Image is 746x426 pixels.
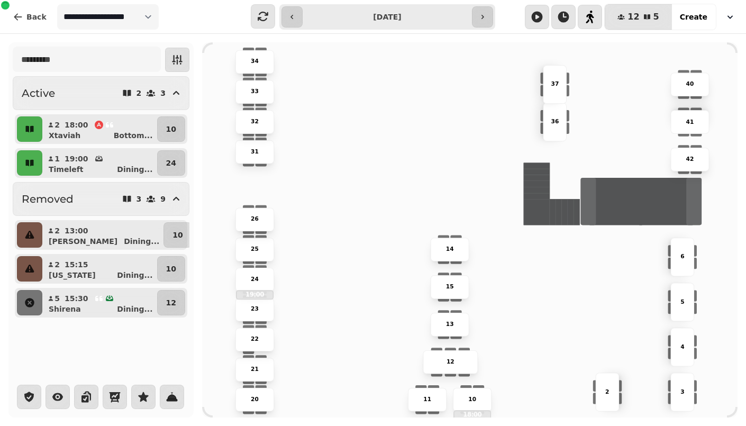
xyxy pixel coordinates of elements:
[117,164,152,175] p: Dining ...
[680,252,684,261] p: 6
[54,153,60,164] p: 1
[251,245,259,253] p: 25
[686,155,694,164] p: 42
[251,215,259,223] p: 26
[446,283,454,291] p: 15
[671,4,716,30] button: Create
[44,256,155,282] button: 215:15[US_STATE]Dining...
[65,225,88,236] p: 13:00
[251,395,259,404] p: 20
[157,256,185,282] button: 10
[423,395,431,404] p: 11
[686,117,694,126] p: 41
[117,304,152,314] p: Dining ...
[44,150,155,176] button: 119:00TimeleftDining...
[49,164,84,175] p: Timeleft
[117,270,152,280] p: Dining ...
[49,236,117,247] p: [PERSON_NAME]
[605,4,671,30] button: 125
[680,13,707,21] span: Create
[166,264,176,274] p: 10
[680,342,684,351] p: 4
[44,290,155,315] button: 515:30ShirenaDining...
[166,124,176,134] p: 10
[166,158,176,168] p: 24
[65,120,88,130] p: 18:00
[137,89,142,97] p: 2
[468,395,476,404] p: 10
[22,192,74,206] h2: Removed
[49,304,81,314] p: Shirena
[54,259,60,270] p: 2
[137,195,142,203] p: 3
[627,13,639,21] span: 12
[49,270,96,280] p: [US_STATE]
[44,222,161,248] button: 213:00[PERSON_NAME]Dining...
[114,130,153,141] p: Bottom ...
[251,305,259,314] p: 23
[13,76,189,110] button: Active23
[166,297,176,308] p: 12
[157,290,185,315] button: 12
[26,13,47,21] span: Back
[551,117,559,126] p: 36
[653,13,659,21] span: 5
[251,275,259,284] p: 24
[447,358,454,366] p: 12
[22,86,55,101] h2: Active
[251,148,259,156] p: 31
[605,388,609,396] p: 2
[251,365,259,374] p: 21
[680,297,684,306] p: 5
[44,116,155,142] button: 218:00XtaviahBottom...
[157,116,185,142] button: 10
[54,120,60,130] p: 2
[251,87,259,96] p: 33
[236,291,273,298] p: 19:00
[446,245,454,253] p: 14
[163,222,192,248] button: 10
[65,259,88,270] p: 15:15
[686,80,694,88] p: 40
[446,320,454,329] p: 13
[172,230,183,240] p: 10
[49,130,80,141] p: Xtaviah
[251,335,259,343] p: 22
[551,80,559,88] p: 37
[251,117,259,126] p: 32
[160,89,166,97] p: 3
[680,388,684,396] p: 3
[251,58,259,66] p: 34
[54,225,60,236] p: 2
[65,153,88,164] p: 19:00
[160,195,166,203] p: 9
[124,236,159,247] p: Dining ...
[157,150,185,176] button: 24
[4,4,55,30] button: Back
[54,293,60,304] p: 5
[454,411,490,419] p: 18:00
[65,293,88,304] p: 15:30
[13,182,189,216] button: Removed39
